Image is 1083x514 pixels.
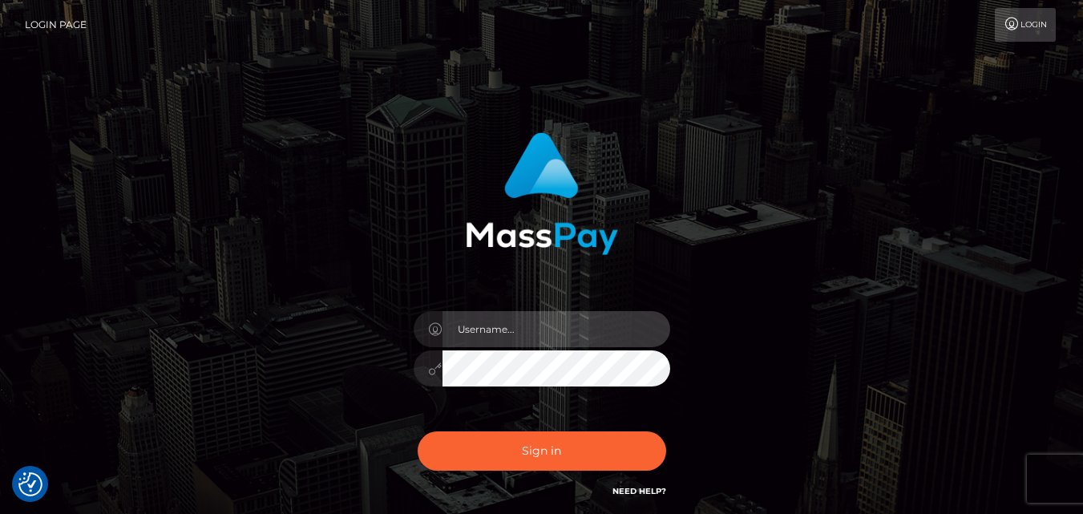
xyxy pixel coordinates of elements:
[995,8,1056,42] a: Login
[18,472,42,496] button: Consent Preferences
[612,486,666,496] a: Need Help?
[418,431,666,471] button: Sign in
[25,8,87,42] a: Login Page
[442,311,670,347] input: Username...
[466,132,618,255] img: MassPay Login
[18,472,42,496] img: Revisit consent button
